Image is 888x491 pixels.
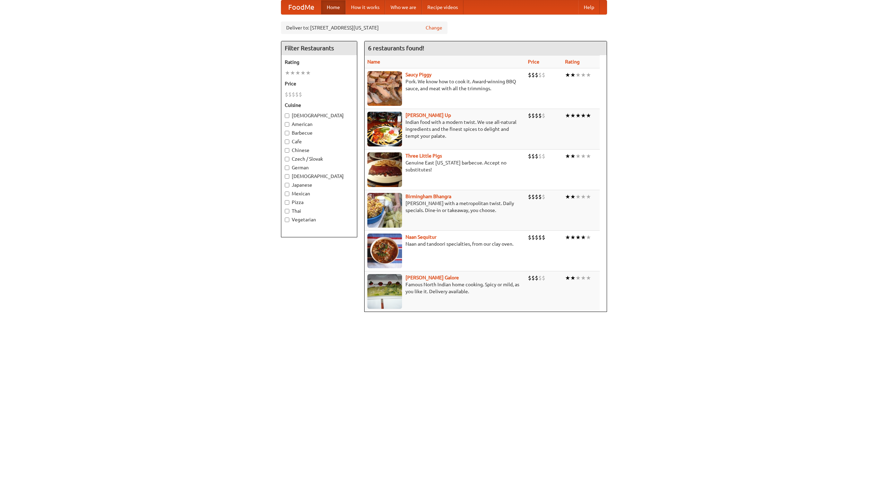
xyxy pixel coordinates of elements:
[299,91,302,98] li: $
[565,71,570,79] li: ★
[581,152,586,160] li: ★
[285,155,353,162] label: Czech / Slovak
[368,45,424,51] ng-pluralize: 6 restaurants found!
[285,129,353,136] label: Barbecue
[575,274,581,282] li: ★
[538,112,542,119] li: $
[405,72,432,77] b: Saucy Piggy
[586,152,591,160] li: ★
[586,112,591,119] li: ★
[285,112,353,119] label: [DEMOGRAPHIC_DATA]
[285,157,289,161] input: Czech / Slovak
[528,71,531,79] li: $
[367,274,402,309] img: currygalore.jpg
[538,152,542,160] li: $
[281,22,447,34] div: Deliver to: [STREET_ADDRESS][US_STATE]
[570,71,575,79] li: ★
[531,234,535,241] li: $
[531,112,535,119] li: $
[538,274,542,282] li: $
[367,234,402,268] img: naansequitur.jpg
[285,200,289,205] input: Pizza
[285,208,353,214] label: Thai
[535,234,538,241] li: $
[288,91,292,98] li: $
[285,164,353,171] label: German
[575,234,581,241] li: ★
[542,274,545,282] li: $
[285,102,353,109] h5: Cuisine
[285,174,289,179] input: [DEMOGRAPHIC_DATA]
[367,112,402,146] img: curryup.jpg
[570,274,575,282] li: ★
[285,69,290,77] li: ★
[367,200,522,214] p: [PERSON_NAME] with a metropolitan twist. Daily specials. Dine-in or takeaway, you choose.
[581,71,586,79] li: ★
[586,234,591,241] li: ★
[528,112,531,119] li: $
[565,193,570,201] li: ★
[285,192,289,196] input: Mexican
[285,91,288,98] li: $
[531,193,535,201] li: $
[285,218,289,222] input: Vegetarian
[295,69,300,77] li: ★
[300,69,306,77] li: ★
[285,59,353,66] h5: Rating
[570,112,575,119] li: ★
[285,121,353,128] label: American
[528,234,531,241] li: $
[565,274,570,282] li: ★
[285,122,289,127] input: American
[575,112,581,119] li: ★
[285,166,289,170] input: German
[581,234,586,241] li: ★
[586,71,591,79] li: ★
[295,91,299,98] li: $
[586,274,591,282] li: ★
[581,112,586,119] li: ★
[345,0,385,14] a: How it works
[531,152,535,160] li: $
[281,41,357,55] h4: Filter Restaurants
[542,71,545,79] li: $
[426,24,442,31] a: Change
[367,281,522,295] p: Famous North Indian home cooking. Spicy or mild, as you like it. Delivery available.
[405,153,442,159] a: Three Little Pigs
[531,274,535,282] li: $
[405,194,451,199] a: Birmingham Bhangra
[285,147,353,154] label: Chinese
[575,71,581,79] li: ★
[285,138,353,145] label: Cafe
[575,193,581,201] li: ★
[367,71,402,106] img: saucy.jpg
[292,91,295,98] li: $
[285,190,353,197] label: Mexican
[542,234,545,241] li: $
[538,71,542,79] li: $
[285,199,353,206] label: Pizza
[367,240,522,247] p: Naan and tandoori specialties, from our clay oven.
[285,139,289,144] input: Cafe
[528,193,531,201] li: $
[405,112,451,118] b: [PERSON_NAME] Up
[422,0,463,14] a: Recipe videos
[367,78,522,92] p: Pork. We know how to cook it. Award-winning BBQ sauce, and meat with all the trimmings.
[570,234,575,241] li: ★
[570,152,575,160] li: ★
[535,112,538,119] li: $
[528,59,539,65] a: Price
[581,274,586,282] li: ★
[321,0,345,14] a: Home
[586,193,591,201] li: ★
[528,274,531,282] li: $
[405,234,436,240] a: Naan Sequitur
[281,0,321,14] a: FoodMe
[285,113,289,118] input: [DEMOGRAPHIC_DATA]
[565,152,570,160] li: ★
[542,193,545,201] li: $
[535,193,538,201] li: $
